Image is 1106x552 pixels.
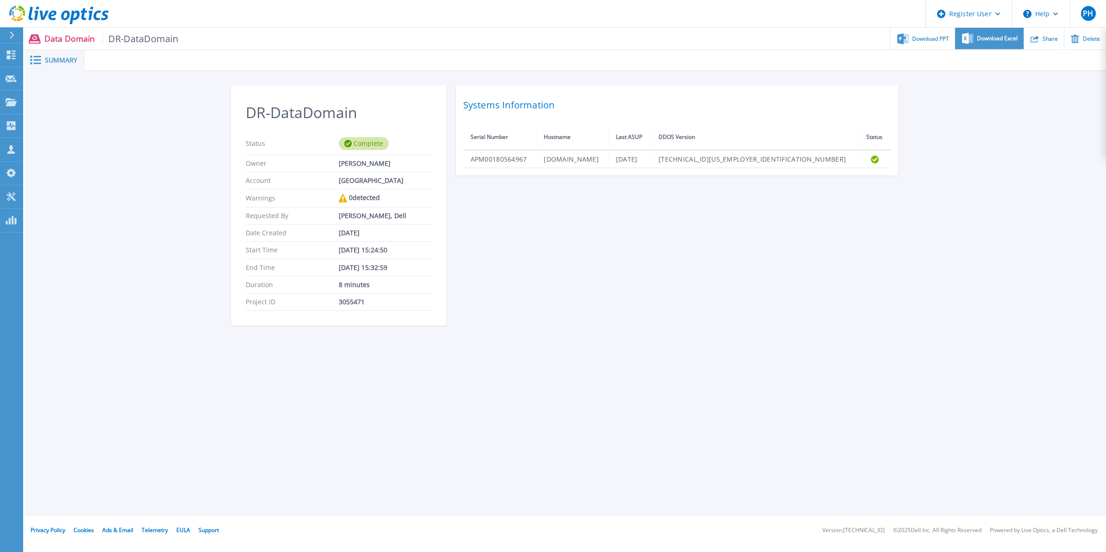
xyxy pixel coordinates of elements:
[912,36,949,42] span: Download PPT
[651,125,858,150] th: DDOS Version
[74,526,94,534] a: Cookies
[536,150,608,168] td: [DOMAIN_NAME]
[990,527,1098,533] li: Powered by Live Optics, a Dell Technology
[176,526,190,534] a: EULA
[102,33,179,44] span: DR-DataDomain
[44,33,179,44] p: Data Domain
[463,125,536,150] th: Serial Number
[45,57,77,63] span: Summary
[142,526,168,534] a: Telemetry
[246,281,339,289] p: Duration
[339,137,389,150] div: Complete
[858,125,890,150] th: Status
[608,125,651,150] th: Last ASUP
[246,104,432,121] h2: DR-DataDomain
[1083,10,1093,17] span: PH
[339,212,432,220] div: [PERSON_NAME], Dell
[463,150,536,168] td: APM00180564967
[463,97,891,113] h2: Systems Information
[246,137,339,150] p: Status
[339,160,432,167] div: [PERSON_NAME]
[246,298,339,306] p: Project ID
[1043,36,1058,42] span: Share
[339,229,432,237] div: [DATE]
[1083,36,1100,42] span: Delete
[246,160,339,167] p: Owner
[339,194,432,202] div: 0 detected
[339,298,432,306] div: 3055471
[31,526,65,534] a: Privacy Policy
[246,212,339,220] p: Requested By
[536,125,608,150] th: Hostname
[246,264,339,271] p: End Time
[651,150,858,168] td: [TECHNICAL_ID][US_EMPLOYER_IDENTIFICATION_NUMBER]
[246,246,339,254] p: Start Time
[339,177,432,184] div: [GEOGRAPHIC_DATA]
[977,36,1018,41] span: Download Excel
[893,527,982,533] li: © 2025 Dell Inc. All Rights Reserved
[246,229,339,237] p: Date Created
[339,264,432,271] div: [DATE] 15:32:59
[102,526,133,534] a: Ads & Email
[822,527,885,533] li: Version: [TECHNICAL_ID]
[246,194,339,202] p: Warnings
[339,246,432,254] div: [DATE] 15:24:50
[199,526,219,534] a: Support
[608,150,651,168] td: [DATE]
[339,281,432,289] div: 8 minutes
[246,177,339,184] p: Account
